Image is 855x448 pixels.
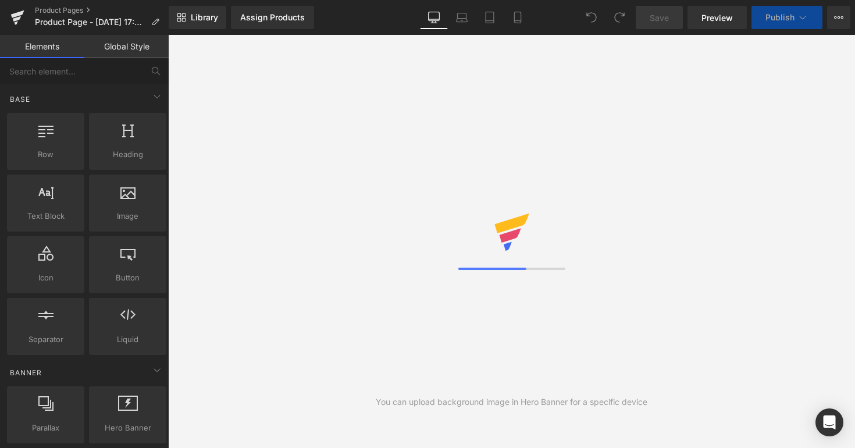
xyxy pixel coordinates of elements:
span: Row [10,148,81,161]
a: Desktop [420,6,448,29]
span: Hero Banner [92,422,163,434]
a: Tablet [476,6,504,29]
span: Publish [765,13,795,22]
span: Save [650,12,669,24]
button: More [827,6,850,29]
div: You can upload background image in Hero Banner for a specific device [376,396,647,408]
span: Base [9,94,31,105]
span: Text Block [10,210,81,222]
span: Banner [9,367,43,378]
a: Mobile [504,6,532,29]
span: Parallax [10,422,81,434]
a: New Library [169,6,226,29]
span: Image [92,210,163,222]
a: Preview [687,6,747,29]
a: Global Style [84,35,169,58]
div: Open Intercom Messenger [815,408,843,436]
span: Separator [10,333,81,346]
span: Button [92,272,163,284]
button: Undo [580,6,603,29]
span: Preview [701,12,733,24]
span: Liquid [92,333,163,346]
div: Assign Products [240,13,305,22]
span: Library [191,12,218,23]
button: Redo [608,6,631,29]
span: Icon [10,272,81,284]
a: Laptop [448,6,476,29]
a: Product Pages [35,6,169,15]
button: Publish [751,6,822,29]
span: Product Page - [DATE] 17:33:14 [35,17,147,27]
span: Heading [92,148,163,161]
